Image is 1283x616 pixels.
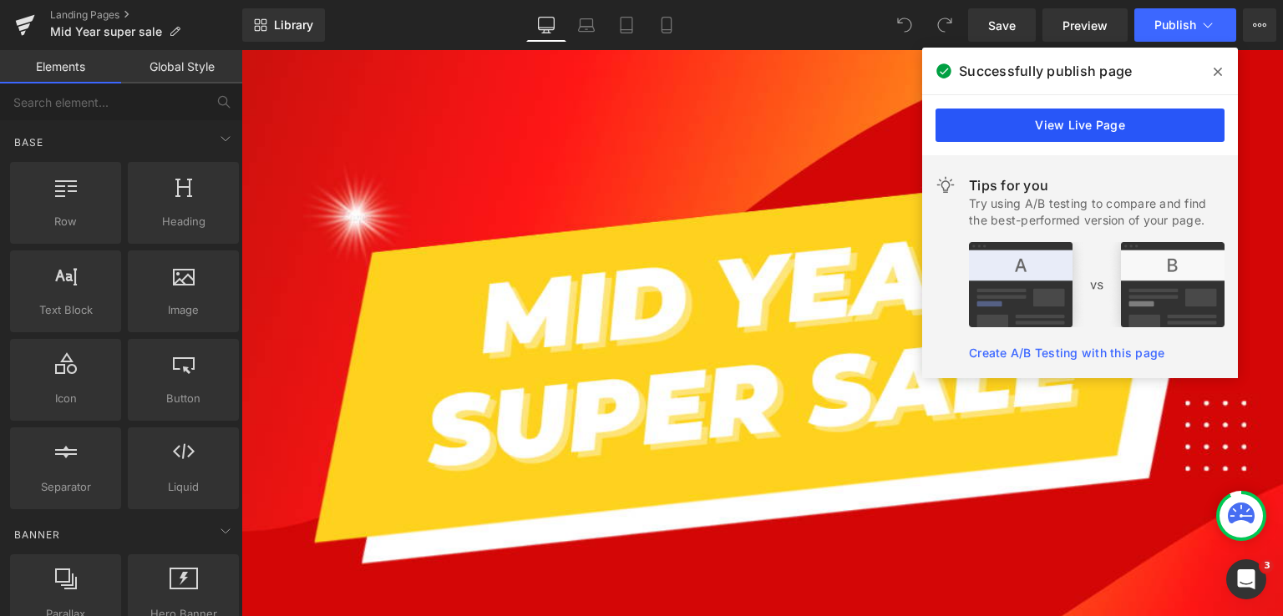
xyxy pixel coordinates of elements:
span: Image [133,301,234,319]
span: 3 [1260,559,1274,573]
button: Redo [928,8,961,42]
span: Publish [1154,18,1196,32]
span: Preview [1062,17,1108,34]
a: Global Style [121,50,242,83]
span: Text Block [15,301,116,319]
img: light.svg [936,175,956,195]
span: Base [13,134,45,150]
span: Button [133,390,234,407]
img: tip.png [969,242,1225,327]
button: Publish [1134,8,1236,42]
iframe: Intercom live chat [1226,559,1266,599]
a: Tablet [606,8,647,42]
a: Preview [1042,8,1128,42]
span: Library [274,18,313,33]
a: New Library [242,8,325,42]
button: More [1243,8,1276,42]
span: Heading [133,213,234,230]
a: Desktop [526,8,566,42]
span: Separator [15,478,116,496]
a: Mobile [647,8,687,42]
button: Undo [888,8,921,42]
div: Try using A/B testing to compare and find the best-performed version of your page. [969,195,1225,229]
span: Mid Year super sale [50,25,162,38]
span: Successfully publish page [959,61,1132,81]
span: Row [15,213,116,230]
span: Banner [13,527,62,543]
a: Laptop [566,8,606,42]
a: Create A/B Testing with this page [969,346,1164,360]
a: Landing Pages [50,8,242,22]
span: Liquid [133,478,234,496]
span: Save [988,17,1016,34]
span: Icon [15,390,116,407]
a: View Live Page [936,109,1225,142]
div: Tips for you [969,175,1225,195]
